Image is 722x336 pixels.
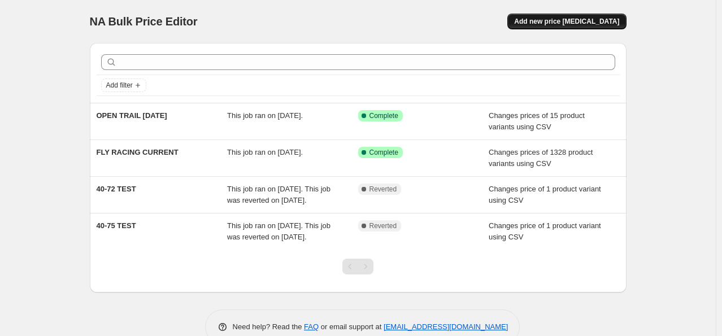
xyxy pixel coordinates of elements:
a: [EMAIL_ADDRESS][DOMAIN_NAME] [384,322,508,331]
span: Changes prices of 1328 product variants using CSV [489,148,593,168]
span: This job ran on [DATE]. [227,111,303,120]
span: This job ran on [DATE]. [227,148,303,156]
span: OPEN TRAIL [DATE] [97,111,167,120]
nav: Pagination [342,259,373,274]
span: Add new price [MEDICAL_DATA] [514,17,619,26]
button: Add new price [MEDICAL_DATA] [507,14,626,29]
span: Complete [369,111,398,120]
span: Add filter [106,81,133,90]
span: Reverted [369,221,397,230]
span: This job ran on [DATE]. This job was reverted on [DATE]. [227,221,330,241]
span: or email support at [319,322,384,331]
span: 40-72 TEST [97,185,136,193]
span: Complete [369,148,398,157]
span: 40-75 TEST [97,221,136,230]
span: Reverted [369,185,397,194]
span: Changes prices of 15 product variants using CSV [489,111,585,131]
span: NA Bulk Price Editor [90,15,198,28]
button: Add filter [101,78,146,92]
span: This job ran on [DATE]. This job was reverted on [DATE]. [227,185,330,204]
span: Changes price of 1 product variant using CSV [489,221,601,241]
span: Changes price of 1 product variant using CSV [489,185,601,204]
span: FLY RACING CURRENT [97,148,179,156]
span: Need help? Read the [233,322,305,331]
a: FAQ [304,322,319,331]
